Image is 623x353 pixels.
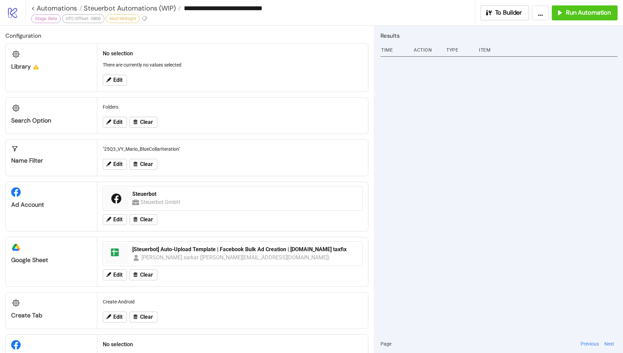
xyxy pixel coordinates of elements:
[62,14,104,23] div: UTC-Offset: -0800
[103,340,363,349] h2: No selection
[130,270,157,280] button: Clear
[566,9,611,17] span: Run Automation
[31,14,61,23] div: Stage: Beta
[381,31,618,40] h2: Results
[552,5,618,20] button: Run Automation
[141,253,330,262] div: [PERSON_NAME].sarkar ([PERSON_NAME][EMAIL_ADDRESS][DOMAIN_NAME])
[103,61,363,69] p: There are currently no values selected
[5,31,368,40] h2: Configuration
[11,312,92,319] div: Create Tab
[140,161,153,167] span: Clear
[140,217,153,223] span: Clear
[140,198,181,206] div: Steuerbot GmbH
[103,214,127,225] button: Edit
[130,214,157,225] button: Clear
[113,161,122,167] span: Edit
[113,217,122,223] span: Edit
[11,201,92,209] div: Ad Account
[446,43,473,56] div: Type
[103,270,127,280] button: Edit
[130,312,157,322] button: Clear
[113,77,122,83] span: Edit
[113,314,122,320] span: Edit
[100,100,365,113] div: Folders
[140,314,153,320] span: Clear
[579,340,601,348] button: Previous
[132,246,358,253] div: [Steuerbot] Auto-Upload Template | Facebook Bulk Ad Creation | [DOMAIN_NAME] taxfix
[103,159,127,170] button: Edit
[11,157,92,165] div: Name Filter
[130,159,157,170] button: Clear
[31,5,82,12] a: < Automations
[11,117,92,125] div: Search Option
[481,5,529,20] button: To Builder
[130,117,157,128] button: Clear
[381,340,391,348] span: Page
[106,14,140,23] div: Next Midnight
[100,143,365,155] div: "25Q3_VY_Mario_BlueCollarIteration"
[103,117,127,128] button: Edit
[113,119,122,125] span: Edit
[140,119,153,125] span: Clear
[82,5,181,12] a: Steuerbot Automations (WIP)
[495,9,522,17] span: To Builder
[103,75,127,86] button: Edit
[413,43,441,56] div: Action
[113,272,122,278] span: Edit
[532,5,549,20] button: ...
[82,4,176,13] span: Steuerbot Automations (WIP)
[103,312,127,322] button: Edit
[103,49,363,58] h2: No selection
[381,43,408,56] div: Time
[11,63,92,71] div: Library
[140,272,153,278] span: Clear
[100,295,365,308] div: Create-Android
[132,190,358,198] div: Steuerbot
[11,256,92,264] div: Google Sheet
[602,340,616,348] button: Next
[478,43,618,56] div: Item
